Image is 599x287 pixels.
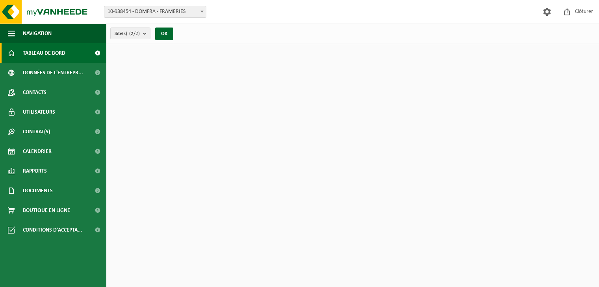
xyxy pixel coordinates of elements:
span: Navigation [23,24,52,43]
span: Contacts [23,83,46,102]
span: Rapports [23,161,47,181]
button: OK [155,28,173,40]
span: 10-938454 - DOMFRA - FRAMERIES [104,6,206,18]
span: Boutique en ligne [23,201,70,220]
span: Données de l'entrepr... [23,63,83,83]
span: Documents [23,181,53,201]
span: Utilisateurs [23,102,55,122]
span: Contrat(s) [23,122,50,142]
span: Calendrier [23,142,52,161]
count: (2/2) [129,31,140,36]
span: Site(s) [115,28,140,40]
span: Tableau de bord [23,43,65,63]
span: 10-938454 - DOMFRA - FRAMERIES [104,6,206,17]
button: Site(s)(2/2) [110,28,150,39]
span: Conditions d'accepta... [23,220,82,240]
